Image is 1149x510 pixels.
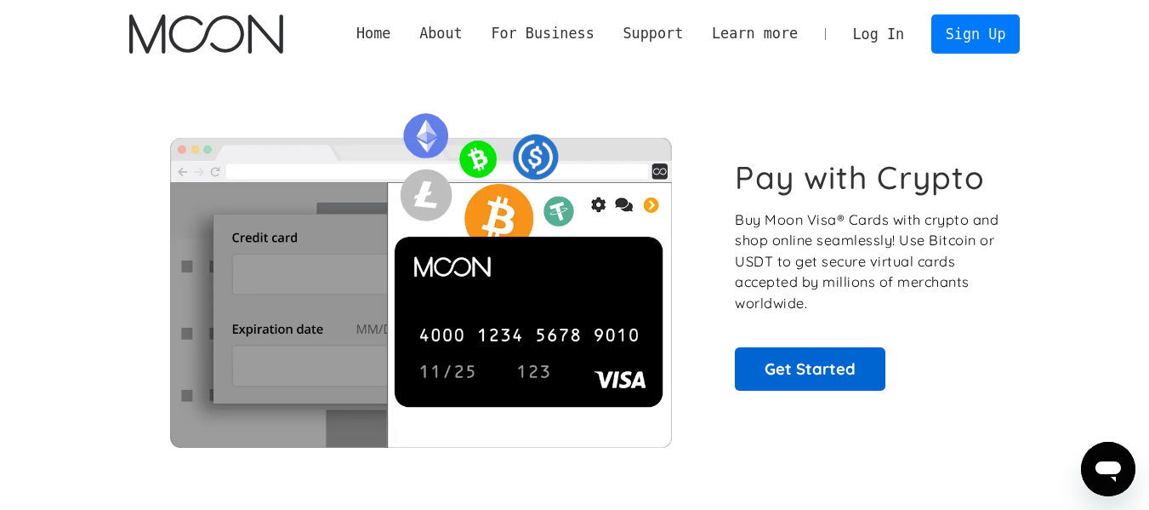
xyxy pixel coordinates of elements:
div: About [405,23,476,44]
div: Support [623,23,683,44]
div: Learn more [697,23,812,44]
a: Sign Up [931,14,1020,53]
a: Get Started [735,347,885,390]
div: For Business [491,23,594,44]
div: Learn more [712,23,798,44]
h1: Pay with Crypto [735,158,985,197]
img: Moon Logo [129,14,283,54]
div: Support [609,23,697,44]
div: About [419,23,463,44]
a: Home [342,23,405,44]
p: Buy Moon Visa® Cards with crypto and shop online seamlessly! Use Bitcoin or USDT to get secure vi... [735,209,1001,314]
div: For Business [477,23,609,44]
a: home [129,14,283,54]
iframe: Button to launch messaging window [1081,442,1135,496]
a: Log In [839,15,919,53]
img: Moon Cards let you spend your crypto anywhere Visa is accepted. [129,101,712,447]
